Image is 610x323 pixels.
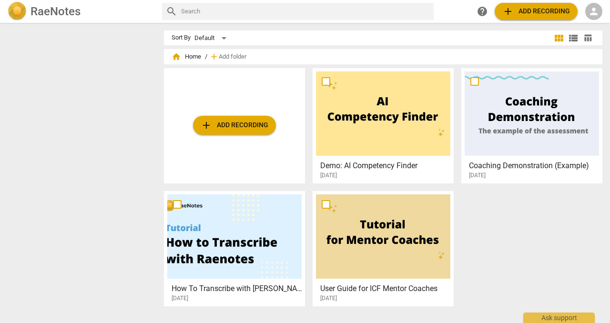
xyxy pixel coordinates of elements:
[30,5,81,18] h2: RaeNotes
[502,6,514,17] span: add
[320,283,451,294] h3: User Guide for ICF Mentor Coaches
[194,30,230,46] div: Default
[209,52,219,61] span: add
[172,294,188,303] span: [DATE]
[469,172,486,180] span: [DATE]
[201,120,212,131] span: add
[553,32,565,44] span: view_module
[8,2,154,21] a: LogoRaeNotes
[320,172,337,180] span: [DATE]
[568,32,579,44] span: view_list
[320,294,337,303] span: [DATE]
[181,4,430,19] input: Search
[477,6,488,17] span: help
[8,2,27,21] img: Logo
[465,71,599,179] a: Coaching Demonstration (Example)[DATE]
[316,194,450,302] a: User Guide for ICF Mentor Coaches[DATE]
[566,31,580,45] button: List view
[502,6,570,17] span: Add recording
[172,283,303,294] h3: How To Transcribe with RaeNotes
[523,313,595,323] div: Ask support
[469,160,600,172] h3: Coaching Demonstration (Example)
[552,31,566,45] button: Tile view
[580,31,595,45] button: Table view
[201,120,268,131] span: Add recording
[316,71,450,179] a: Demo: AI Competency Finder[DATE]
[172,52,201,61] span: Home
[583,33,592,42] span: table_chart
[495,3,578,20] button: Upload
[474,3,491,20] a: Help
[588,6,600,17] span: person
[172,34,191,41] div: Sort By
[172,52,181,61] span: home
[166,6,177,17] span: search
[193,116,276,135] button: Upload
[167,194,302,302] a: How To Transcribe with [PERSON_NAME][DATE]
[219,53,246,61] span: Add folder
[320,160,451,172] h3: Demo: AI Competency Finder
[205,53,207,61] span: /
